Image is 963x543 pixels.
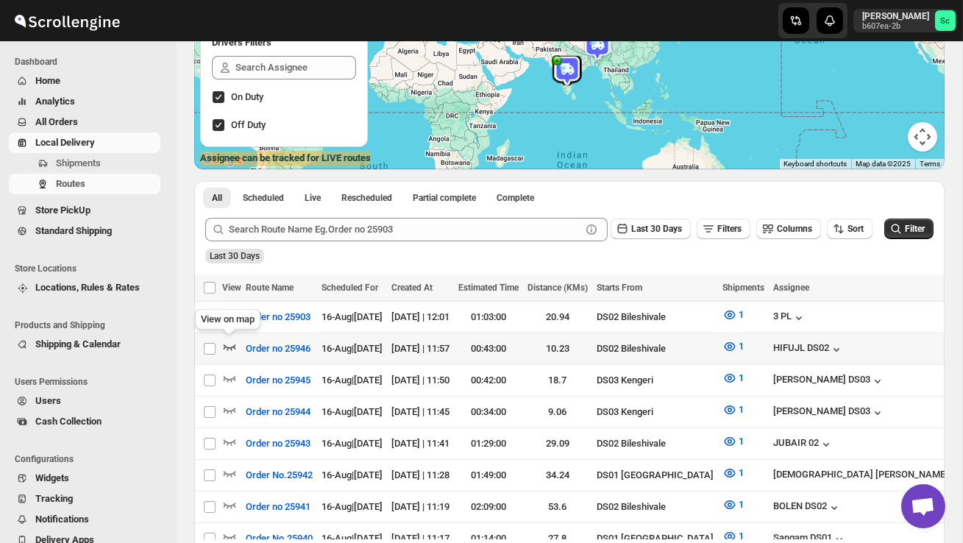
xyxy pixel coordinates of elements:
[773,310,806,325] div: 3 PL
[237,369,319,392] button: Order no 25945
[527,283,588,293] span: Distance (KMs)
[773,437,834,452] button: JUBAIR 02
[229,218,581,241] input: Search Route Name Eg.Order no 25903
[391,373,449,388] div: [DATE] | 11:50
[458,283,519,293] span: Estimated Time
[908,122,937,152] button: Map camera controls
[773,283,809,293] span: Assignee
[458,436,519,451] div: 01:29:00
[714,493,753,517] button: 1
[212,35,356,50] h2: Drivers Filters
[231,91,263,102] span: On Duty
[35,137,95,148] span: Local Delivery
[862,10,929,22] p: [PERSON_NAME]
[9,153,160,174] button: Shipments
[631,224,682,234] span: Last 30 Days
[237,400,319,424] button: Order no 25944
[739,467,744,478] span: 1
[597,310,714,324] div: DS02 Bileshivale
[739,436,744,447] span: 1
[56,178,85,189] span: Routes
[391,500,449,514] div: [DATE] | 11:19
[203,188,231,208] button: All routes
[246,310,310,324] span: Order no 25903
[35,338,121,349] span: Shipping & Calendar
[756,219,821,239] button: Columns
[246,500,310,514] span: Order no 25941
[739,499,744,510] span: 1
[773,405,885,420] div: [PERSON_NAME] DS03
[527,468,588,483] div: 34.24
[15,453,166,465] span: Configurations
[9,509,160,530] button: Notifications
[35,416,102,427] span: Cash Collection
[305,192,321,204] span: Live
[198,150,246,169] img: Google
[773,342,844,357] button: HIFUJL DS02
[9,71,160,91] button: Home
[246,405,310,419] span: Order no 25944
[246,341,310,356] span: Order no 25946
[246,283,294,293] span: Route Name
[920,160,940,168] a: Terms
[714,335,753,358] button: 1
[9,112,160,132] button: All Orders
[862,22,929,31] p: b607ea-2b
[246,468,313,483] span: Order No.25942
[246,436,310,451] span: Order no 25943
[35,472,69,483] span: Widgets
[321,469,383,480] span: 16-Aug | [DATE]
[391,283,433,293] span: Created At
[458,341,519,356] div: 00:43:00
[9,174,160,194] button: Routes
[611,219,691,239] button: Last 30 Days
[597,405,714,419] div: DS03 Kengeri
[9,468,160,489] button: Widgets
[391,468,449,483] div: [DATE] | 11:28
[212,192,222,204] span: All
[497,192,534,204] span: Complete
[458,373,519,388] div: 00:42:00
[853,9,957,32] button: User menu
[391,310,449,324] div: [DATE] | 12:01
[722,283,764,293] span: Shipments
[773,374,885,388] button: [PERSON_NAME] DS03
[739,530,744,542] span: 1
[901,484,945,528] a: Open chat
[246,373,310,388] span: Order no 25945
[237,495,319,519] button: Order no 25941
[321,438,383,449] span: 16-Aug | [DATE]
[35,225,112,236] span: Standard Shipping
[222,283,241,293] span: View
[231,119,266,130] span: Off Duty
[35,514,89,525] span: Notifications
[527,373,588,388] div: 18.7
[391,405,449,419] div: [DATE] | 11:45
[714,398,753,422] button: 1
[15,319,166,331] span: Products and Shipping
[527,405,588,419] div: 9.06
[15,263,166,274] span: Store Locations
[35,75,60,86] span: Home
[391,436,449,451] div: [DATE] | 11:41
[847,224,864,234] span: Sort
[827,219,873,239] button: Sort
[35,116,78,127] span: All Orders
[321,375,383,386] span: 16-Aug | [DATE]
[458,500,519,514] div: 02:09:00
[697,219,750,239] button: Filters
[321,406,383,417] span: 16-Aug | [DATE]
[9,391,160,411] button: Users
[739,341,744,352] span: 1
[714,303,753,327] button: 1
[321,343,383,354] span: 16-Aug | [DATE]
[56,157,101,168] span: Shipments
[458,310,519,324] div: 01:03:00
[237,305,319,329] button: Order no 25903
[237,432,319,455] button: Order no 25943
[391,341,449,356] div: [DATE] | 11:57
[341,192,392,204] span: Rescheduled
